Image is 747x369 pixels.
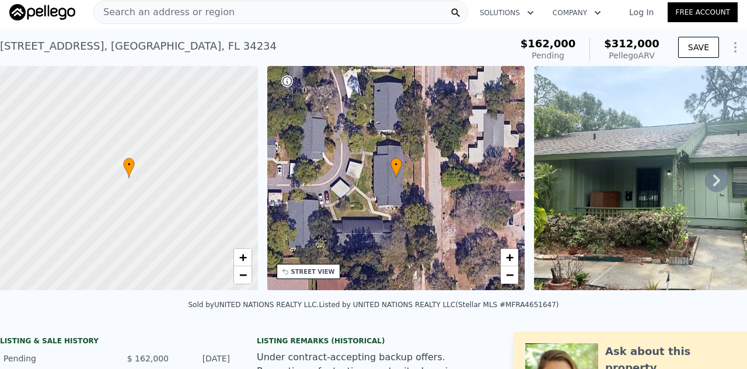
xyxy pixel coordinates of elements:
[291,267,335,276] div: STREET VIEW
[724,36,747,59] button: Show Options
[257,336,490,346] div: Listing Remarks (Historical)
[239,250,246,264] span: +
[521,50,576,61] div: Pending
[319,301,558,309] div: Listed by UNITED NATIONS REALTY LLC (Stellar MLS #MFRA4651647)
[501,249,518,266] a: Zoom in
[239,267,246,282] span: −
[234,266,252,284] a: Zoom out
[543,2,610,23] button: Company
[604,37,659,50] span: $312,000
[615,6,668,18] a: Log In
[506,267,514,282] span: −
[390,158,402,178] div: •
[94,5,235,19] span: Search an address or region
[521,37,576,50] span: $162,000
[123,158,135,178] div: •
[4,353,107,364] div: Pending
[678,37,719,58] button: SAVE
[189,301,319,309] div: Sold by UNITED NATIONS REALTY LLC .
[668,2,738,22] a: Free Account
[9,4,75,20] img: Pellego
[501,266,518,284] a: Zoom out
[127,354,169,363] span: $ 162,000
[470,2,543,23] button: Solutions
[234,249,252,266] a: Zoom in
[604,50,659,61] div: Pellego ARV
[390,159,402,170] span: •
[506,250,514,264] span: +
[178,353,230,364] div: [DATE]
[123,159,135,170] span: •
